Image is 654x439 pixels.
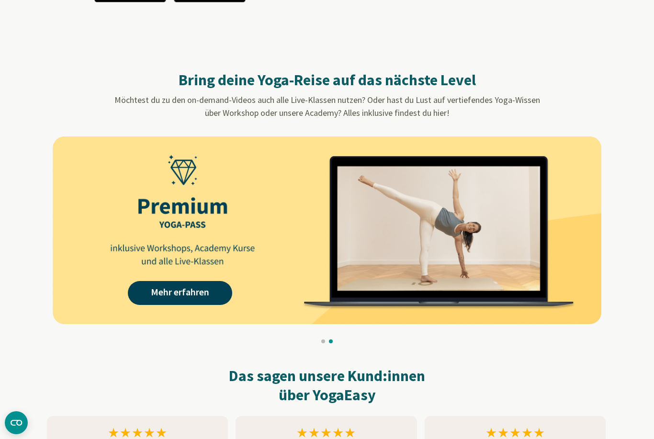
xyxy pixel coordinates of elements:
[62,93,592,119] p: Möchtest du zu den on-demand-Videos auch alle Live-Klassen nutzen? Oder hast du Lust auf vertiefe...
[62,70,592,90] h2: Bring deine Yoga-Reise auf das nächste Level
[47,366,607,405] h2: Das sagen unsere Kund:innen über YogaEasy
[128,281,232,305] a: Mehr erfahren
[53,136,601,324] img: AAffA0nNPuCLAAAAAElFTkSuQmCC
[5,411,28,434] button: CMP-Widget öffnen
